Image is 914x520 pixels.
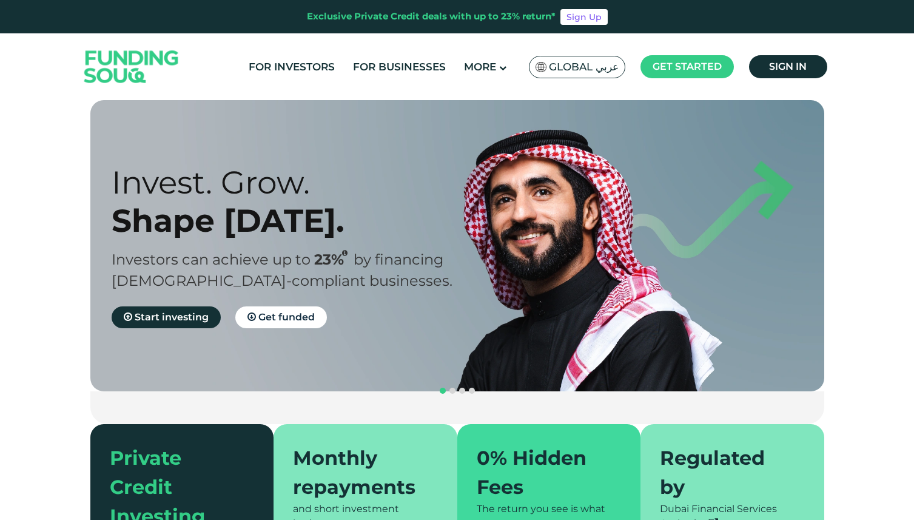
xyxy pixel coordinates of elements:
img: SA Flag [536,62,546,72]
a: Start investing [112,306,221,328]
button: navigation [457,386,467,396]
a: Get funded [235,306,327,328]
img: Logo [72,36,191,98]
div: Monthly repayments [293,444,423,502]
span: Sign in [769,61,807,72]
span: 23% [314,251,354,268]
div: 0% Hidden Fees [477,444,607,502]
span: Global عربي [549,60,619,74]
div: Invest. Grow. [112,163,479,201]
button: navigation [438,386,448,396]
span: Get funded [258,311,315,323]
a: Sign in [749,55,827,78]
a: For Businesses [350,57,449,77]
span: Get started [653,61,722,72]
a: For Investors [246,57,338,77]
div: Shape [DATE]. [112,201,479,240]
div: Exclusive Private Credit deals with up to 23% return* [307,10,556,24]
span: More [464,61,496,73]
span: Start investing [135,311,209,323]
button: navigation [467,386,477,396]
a: Sign Up [560,9,608,25]
button: navigation [448,386,457,396]
div: Regulated by [660,444,790,502]
i: 23% IRR (expected) ~ 15% Net yield (expected) [342,250,348,257]
span: Investors can achieve up to [112,251,311,268]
